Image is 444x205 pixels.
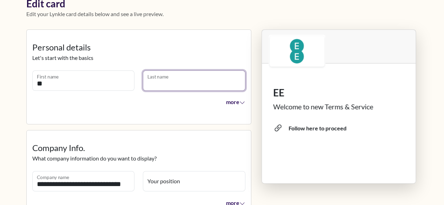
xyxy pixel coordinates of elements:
p: Edit your Lynkle card details below and see a live preview. [26,10,418,18]
legend: Personal details [32,41,245,54]
span: Follow here to proceed [273,117,410,139]
p: What company information do you want to display? [32,154,245,163]
button: more [221,95,245,109]
img: logo [270,36,324,67]
p: Let's start with the basics [32,54,245,62]
div: Welcome to new Terms & Service [273,101,404,112]
legend: Company Info. [32,142,245,154]
div: Lynkle card preview [260,29,418,200]
span: more [226,98,245,105]
h1: EE [273,87,404,99]
div: Follow here to proceed [289,124,346,132]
